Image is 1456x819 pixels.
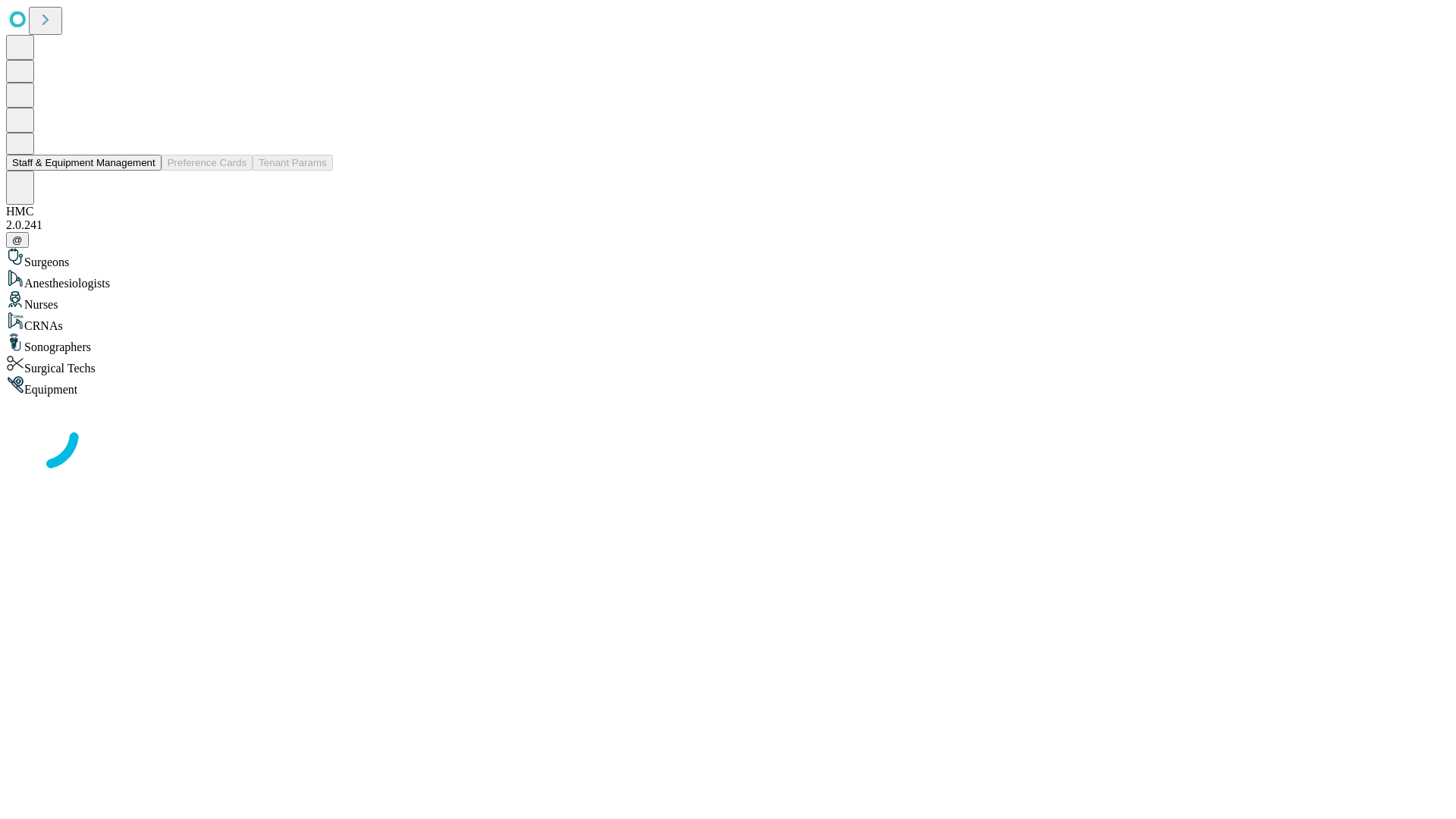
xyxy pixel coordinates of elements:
[6,205,1450,218] div: HMC
[253,155,333,171] button: Tenant Params
[6,333,1450,354] div: Sonographers
[6,375,1450,397] div: Equipment
[6,354,1450,375] div: Surgical Techs
[6,269,1450,290] div: Anesthesiologists
[6,155,162,171] button: Staff & Equipment Management
[6,290,1450,312] div: Nurses
[12,234,23,246] span: @
[6,248,1450,269] div: Surgeons
[6,312,1450,333] div: CRNAs
[6,232,29,248] button: @
[6,218,1450,232] div: 2.0.241
[162,155,253,171] button: Preference Cards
